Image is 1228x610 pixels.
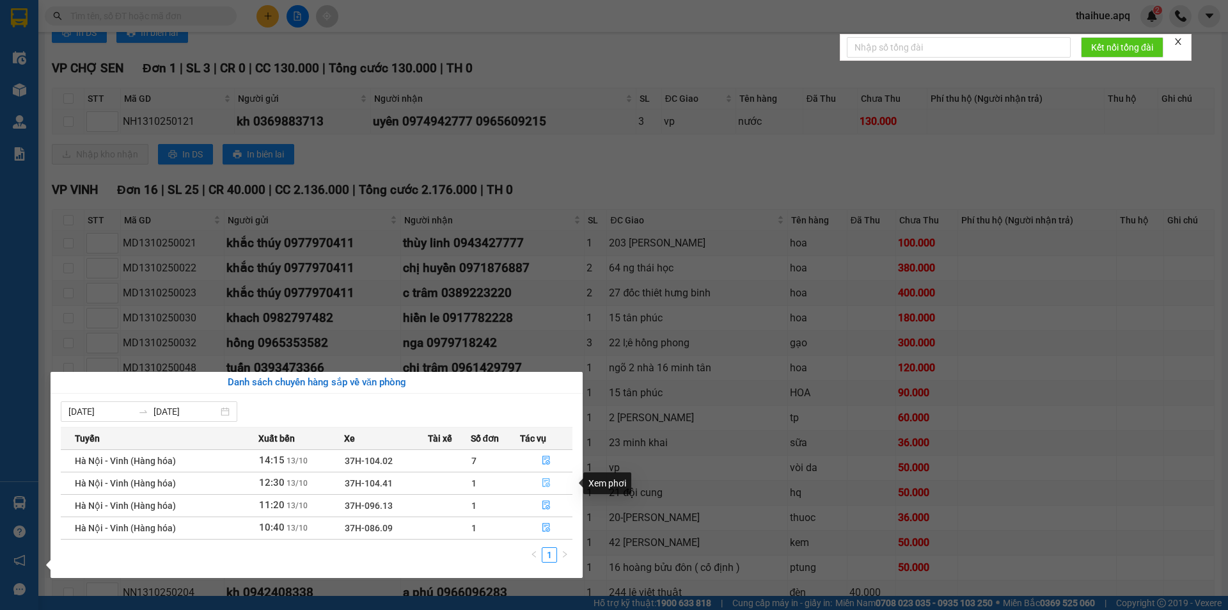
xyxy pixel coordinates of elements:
[1174,37,1183,46] span: close
[530,550,538,558] span: left
[583,472,631,494] div: Xem phơi
[526,547,542,563] li: Previous Page
[287,456,308,465] span: 13/10
[542,456,551,466] span: file-done
[1081,37,1163,58] button: Kết nối tổng đài
[287,524,308,533] span: 13/10
[521,473,572,494] button: file-done
[542,478,551,488] span: file-done
[847,37,1071,58] input: Nhập số tổng đài
[526,547,542,563] button: left
[344,431,355,445] span: Xe
[259,477,285,488] span: 12:30
[287,479,308,488] span: 13/10
[75,431,100,445] span: Tuyến
[138,406,148,417] span: to
[471,431,500,445] span: Số đơn
[542,548,556,562] a: 1
[520,431,546,445] span: Tác vụ
[75,478,176,488] span: Hà Nội - Vinh (Hàng hóa)
[557,547,572,563] li: Next Page
[542,547,557,563] li: 1
[68,405,133,419] input: Từ ngày
[153,405,218,419] input: Đến ngày
[287,501,308,510] span: 13/10
[471,456,476,466] span: 7
[471,478,476,488] span: 1
[61,375,572,390] div: Danh sách chuyến hàng sắp về văn phòng
[345,523,393,533] span: 37H-086.09
[75,501,176,511] span: Hà Nội - Vinh (Hàng hóa)
[542,501,551,511] span: file-done
[138,406,148,417] span: swap-right
[557,547,572,563] button: right
[258,431,295,445] span: Xuất bến
[521,451,572,471] button: file-done
[428,431,452,445] span: Tài xế
[259,454,285,466] span: 14:15
[345,456,393,466] span: 37H-104.02
[259,499,285,511] span: 11:20
[75,456,176,466] span: Hà Nội - Vinh (Hàng hóa)
[1091,40,1153,54] span: Kết nối tổng đài
[471,501,476,511] span: 1
[561,550,569,558] span: right
[521,518,572,538] button: file-done
[345,501,393,511] span: 37H-096.13
[75,523,176,533] span: Hà Nội - Vinh (Hàng hóa)
[471,523,476,533] span: 1
[345,478,393,488] span: 37H-104.41
[259,522,285,533] span: 10:40
[542,523,551,533] span: file-done
[521,495,572,516] button: file-done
